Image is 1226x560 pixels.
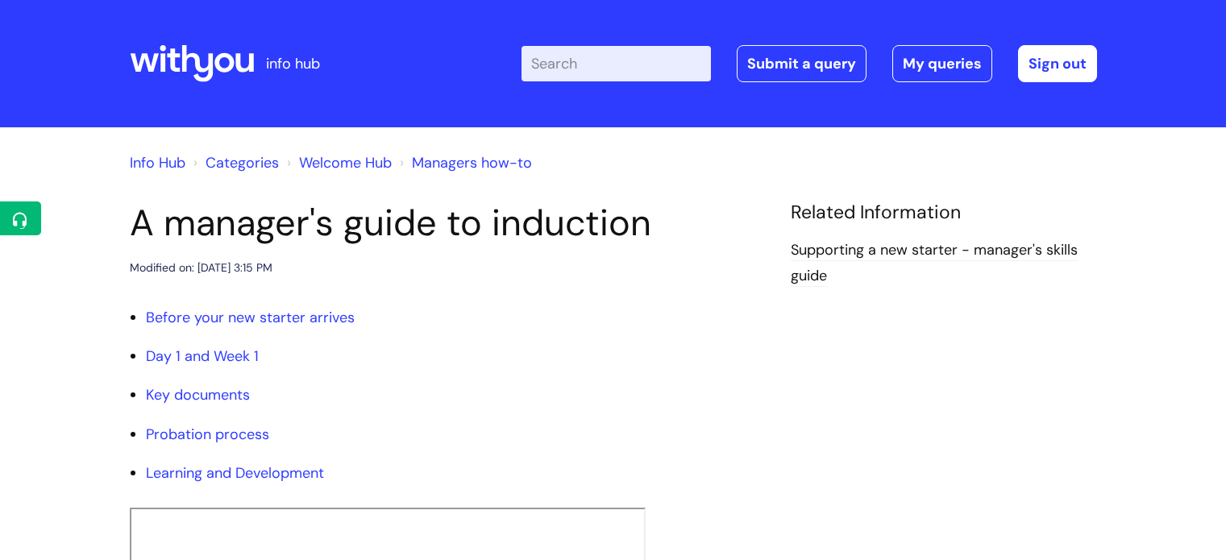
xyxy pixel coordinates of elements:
a: Sign out [1018,45,1097,82]
a: Learning and Development [146,463,324,483]
li: Managers how-to [396,150,532,176]
a: My queries [892,45,992,82]
input: Search [522,46,711,81]
a: Welcome Hub [299,153,392,172]
p: info hub [266,51,320,77]
div: Modified on: [DATE] 3:15 PM [130,258,272,278]
a: Supporting a new starter - manager's skills guide [791,240,1078,287]
a: Info Hub [130,153,185,172]
a: Probation process [146,425,269,444]
li: Welcome Hub [283,150,392,176]
a: Key documents [146,385,250,404]
h1: A manager's guide to induction [130,201,767,245]
a: Before your new starter arrives [146,308,355,327]
a: Day 1 and Week 1 [146,346,259,366]
a: Submit a query [737,45,867,82]
h4: Related Information [791,201,1097,224]
div: | - [522,45,1097,82]
li: Solution home [189,150,279,176]
a: Categories [206,153,279,172]
a: Managers how-to [412,153,532,172]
